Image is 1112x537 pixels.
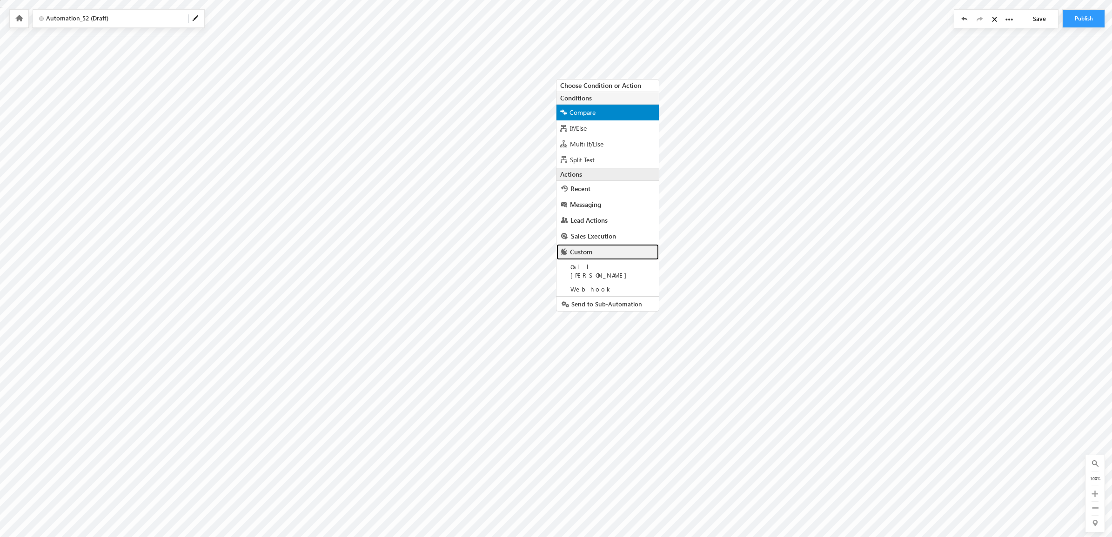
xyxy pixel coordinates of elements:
div: Choose Condition or Action [556,80,659,92]
a: Recent [556,181,659,197]
span: Sales Execution [571,232,616,240]
span: Send to Sub-Automation [569,300,642,308]
div: Conditions [556,92,659,105]
span: Custom [570,247,592,256]
a: Lead Actions [556,212,659,228]
div: Zoom Out [1089,504,1101,513]
div: Zoom In [1089,488,1101,499]
span: Split Test [570,155,595,164]
span: If/Else [570,124,587,133]
span: Messaging [570,200,601,209]
div: Actions [556,168,659,180]
span: Lead Actions [570,216,608,225]
a: Sales Execution [556,228,659,244]
a: Custom [556,244,659,260]
a: Zoom Out [1092,504,1099,512]
div: 100% [1089,474,1101,483]
span: Multi If/Else [570,139,603,148]
span: Click to Edit [38,14,181,23]
div: Click to Edit [33,9,205,28]
span: Call [PERSON_NAME] [570,263,631,279]
div: Click to Edit [33,10,204,27]
span: Recent [570,184,590,193]
span: Compare [569,108,596,117]
a: Messaging [556,197,659,212]
span: Webhook [570,285,613,293]
a: Save [1025,10,1058,27]
a: Zoom In [1092,491,1098,498]
button: Publish [1063,10,1105,27]
span: Automation_52 (Draft) [46,14,181,23]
